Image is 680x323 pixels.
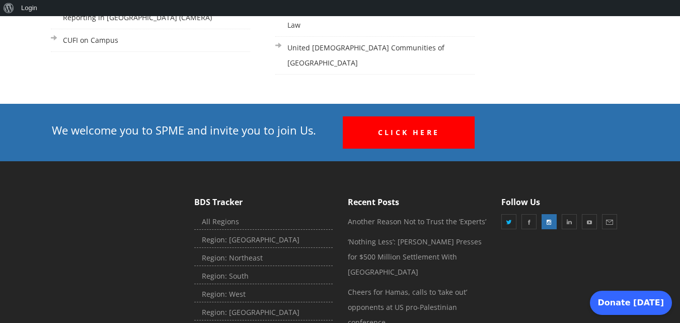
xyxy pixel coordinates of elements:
h5: Follow Us [501,197,640,208]
a: Click Here [343,116,475,149]
a: ‘Nothing Less’: [PERSON_NAME] Presses for $500 Million Settlement With [GEOGRAPHIC_DATA] [348,237,482,277]
a: Region: South [194,269,333,284]
a: Another Reason Not to Trust the ‘Experts’ [348,217,486,226]
a: Region: [GEOGRAPHIC_DATA] [194,305,333,320]
h5: Recent Posts [348,197,486,208]
span: Click Here [378,127,439,137]
li: CUFI on Campus [51,29,250,52]
a: Region: [GEOGRAPHIC_DATA] [194,232,333,248]
h5: BDS Tracker [194,197,333,208]
a: Region: Northeast [194,250,333,266]
li: United [DEMOGRAPHIC_DATA] Communities of [GEOGRAPHIC_DATA] [275,37,475,75]
span: We welcome you to SPME and invite you to join Us. [52,122,316,138]
a: Region: West [194,287,333,302]
a: All Regions [194,214,333,230]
